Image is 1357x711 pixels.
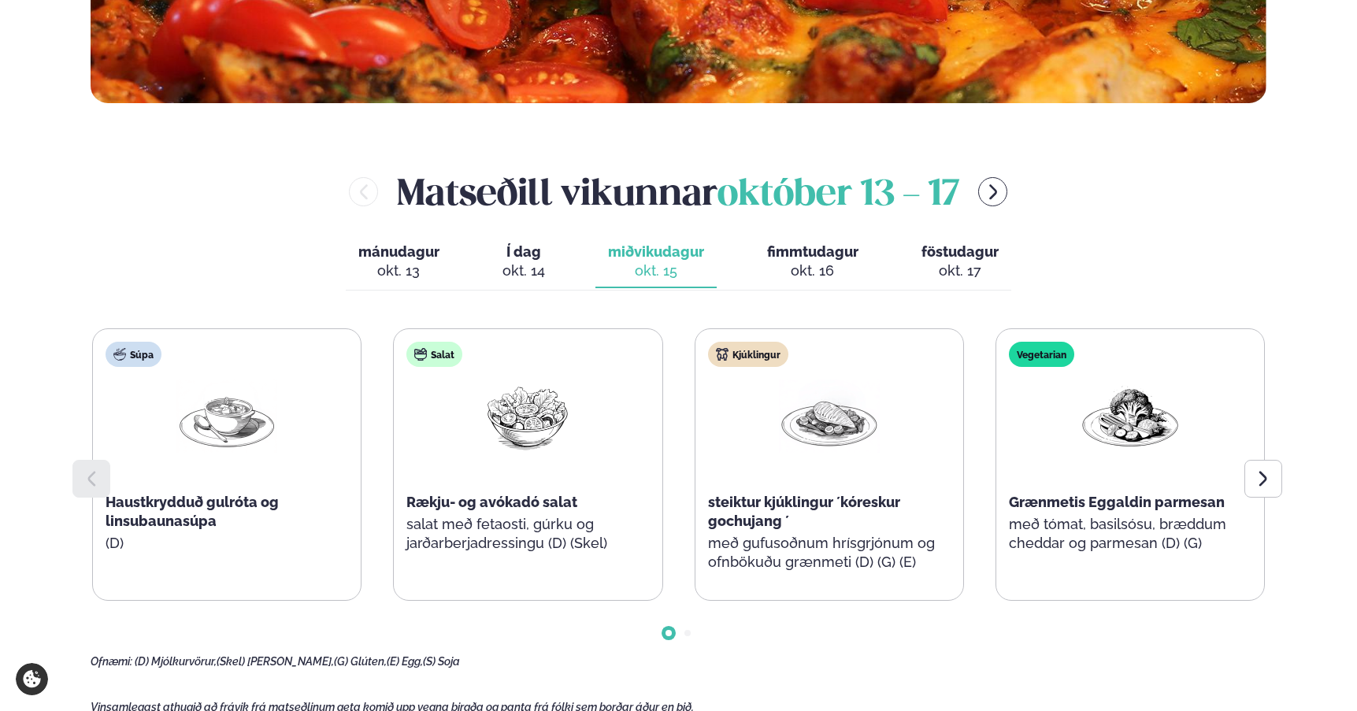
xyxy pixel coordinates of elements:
[106,342,161,367] div: Súpa
[716,348,729,361] img: chicken.svg
[502,261,545,280] div: okt. 14
[921,261,999,280] div: okt. 17
[978,177,1007,206] button: menu-btn-right
[708,534,951,572] p: með gufusoðnum hrísgrjónum og ofnbökuðu grænmeti (D) (G) (E)
[490,236,558,288] button: Í dag okt. 14
[1009,494,1225,510] span: Grænmetis Eggaldin parmesan
[779,380,880,453] img: Chicken-breast.png
[608,243,704,260] span: miðvikudagur
[346,236,452,288] button: mánudagur okt. 13
[767,243,858,260] span: fimmtudagur
[414,348,427,361] img: salad.svg
[755,236,871,288] button: fimmtudagur okt. 16
[477,380,578,453] img: Salad.png
[106,494,279,529] span: Haustkrydduð gulróta og linsubaunasúpa
[176,380,277,453] img: Soup.png
[406,494,577,510] span: Rækju- og avókadó salat
[608,261,704,280] div: okt. 15
[1009,515,1251,553] p: með tómat, basilsósu, bræddum cheddar og parmesan (D) (G)
[909,236,1011,288] button: föstudagur okt. 17
[106,534,348,553] p: (D)
[767,261,858,280] div: okt. 16
[595,236,717,288] button: miðvikudagur okt. 15
[217,655,334,668] span: (Skel) [PERSON_NAME],
[349,177,378,206] button: menu-btn-left
[91,655,132,668] span: Ofnæmi:
[684,630,691,636] span: Go to slide 2
[1009,342,1074,367] div: Vegetarian
[113,348,126,361] img: soup.svg
[397,166,959,217] h2: Matseðill vikunnar
[717,178,959,213] span: október 13 - 17
[135,655,217,668] span: (D) Mjólkurvörur,
[387,655,423,668] span: (E) Egg,
[921,243,999,260] span: föstudagur
[423,655,460,668] span: (S) Soja
[358,261,439,280] div: okt. 13
[406,515,649,553] p: salat með fetaosti, gúrku og jarðarberjadressingu (D) (Skel)
[358,243,439,260] span: mánudagur
[1080,380,1181,453] img: Vegan.png
[708,342,788,367] div: Kjúklingur
[334,655,387,668] span: (G) Glúten,
[708,494,900,529] span: steiktur kjúklingur ´kóreskur gochujang ´
[16,663,48,695] a: Cookie settings
[406,342,462,367] div: Salat
[666,630,672,636] span: Go to slide 1
[502,243,545,261] span: Í dag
